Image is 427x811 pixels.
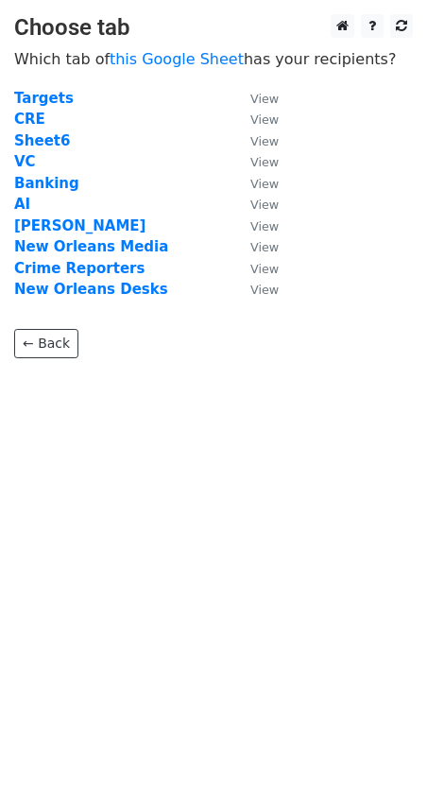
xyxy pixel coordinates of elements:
[231,90,279,107] a: View
[250,134,279,148] small: View
[250,155,279,169] small: View
[231,132,279,149] a: View
[231,281,279,298] a: View
[14,14,413,42] h3: Choose tab
[250,112,279,127] small: View
[250,198,279,212] small: View
[14,132,70,149] a: Sheet6
[250,240,279,254] small: View
[14,217,145,234] a: [PERSON_NAME]
[231,175,279,192] a: View
[110,50,244,68] a: this Google Sheet
[14,329,78,358] a: ← Back
[250,92,279,106] small: View
[231,217,279,234] a: View
[14,196,30,213] a: AI
[14,111,45,128] a: CRE
[231,238,279,255] a: View
[14,90,74,107] a: Targets
[250,283,279,297] small: View
[250,219,279,233] small: View
[231,153,279,170] a: View
[14,153,36,170] a: VC
[14,281,168,298] a: New Orleans Desks
[231,260,279,277] a: View
[231,196,279,213] a: View
[250,262,279,276] small: View
[231,111,279,128] a: View
[14,260,145,277] a: Crime Reporters
[14,175,79,192] a: Banking
[14,49,413,69] p: Which tab of has your recipients?
[250,177,279,191] small: View
[14,238,168,255] a: New Orleans Media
